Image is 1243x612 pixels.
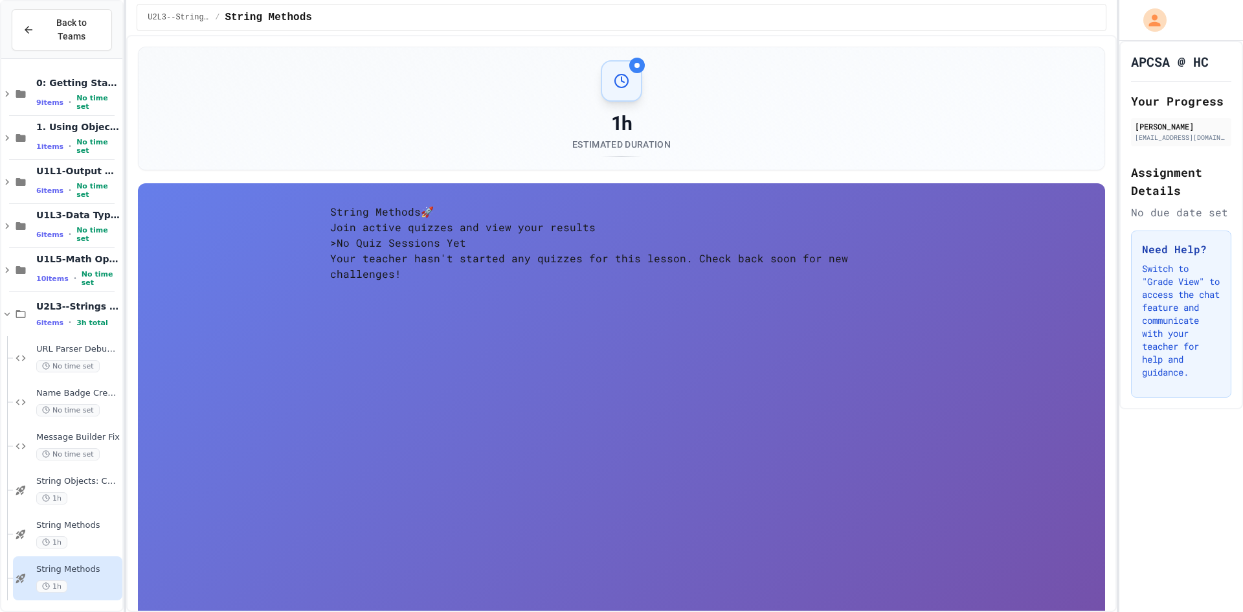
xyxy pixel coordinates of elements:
span: 10 items [36,275,69,283]
h2: Your Progress [1131,92,1231,110]
span: No time set [76,182,120,199]
span: Back to Teams [42,16,101,43]
span: 1h [36,536,67,549]
span: 1h [36,580,67,593]
div: [PERSON_NAME] [1135,120,1227,132]
span: No time set [76,226,120,243]
span: U2L3--Strings Practice [148,12,210,23]
span: U1L1-Output Exercises [36,165,120,177]
span: U2L3--Strings Practice [36,300,120,312]
span: 1 items [36,142,63,151]
span: 6 items [36,231,63,239]
p: Switch to "Grade View" to access the chat feature and communicate with your teacher for help and ... [1142,262,1220,379]
span: U1L5-Math Operations [36,253,120,265]
div: Estimated Duration [572,138,671,151]
span: 6 items [36,187,63,195]
span: No time set [82,270,120,287]
div: 1h [572,112,671,135]
button: Back to Teams [12,9,112,51]
div: No due date set [1131,205,1231,220]
span: String Methods [36,520,120,531]
span: String Methods [36,564,120,575]
h2: Assignment Details [1131,163,1231,199]
span: • [69,317,71,328]
h3: Need Help? [1142,242,1220,257]
span: • [69,229,71,240]
span: No time set [76,138,120,155]
span: String Methods [225,10,311,25]
span: • [69,97,71,108]
span: 3h total [76,319,108,327]
span: 6 items [36,319,63,327]
span: 0: Getting Started [36,77,120,89]
span: 1h [36,492,67,504]
span: No time set [36,448,100,460]
h5: > No Quiz Sessions Yet [330,235,913,251]
p: Your teacher hasn't started any quizzes for this lesson. Check back soon for new challenges! [330,251,913,282]
span: / [215,12,219,23]
div: My Account [1130,5,1170,35]
h1: APCSA @ HC [1131,52,1209,71]
span: No time set [36,360,100,372]
span: • [69,185,71,196]
span: • [69,141,71,152]
h4: String Methods 🚀 [330,204,913,220]
span: U1L3-Data Types [36,209,120,221]
span: No time set [76,94,120,111]
span: • [74,273,76,284]
span: 1. Using Objects and Methods [36,121,120,133]
span: Name Badge Creator [36,388,120,399]
span: Message Builder Fix [36,432,120,443]
span: No time set [36,404,100,416]
span: URL Parser Debugger [36,344,120,355]
div: [EMAIL_ADDRESS][DOMAIN_NAME] [1135,133,1227,142]
p: Join active quizzes and view your results [330,220,913,235]
span: String Objects: Concatenation, Literals, and More [36,476,120,487]
span: 9 items [36,98,63,107]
